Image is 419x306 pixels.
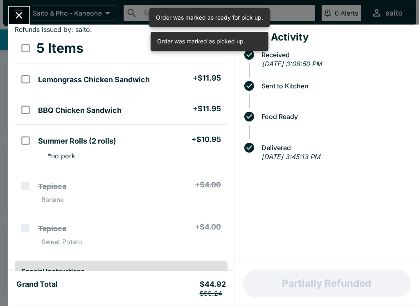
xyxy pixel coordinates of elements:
[9,7,29,24] button: Close
[38,106,122,115] h5: BBQ Chicken Sandwich
[193,104,221,114] h5: + $11.95
[157,34,245,48] div: Order was marked as picked up.
[156,11,263,25] div: Order was marked as ready for pick up.
[38,224,66,234] h5: Tapioca
[262,60,322,68] em: [DATE] 3:08:50 PM
[195,222,221,232] h5: + $4.00
[261,153,320,161] em: [DATE] 3:45:13 PM
[257,51,412,59] span: Received
[21,267,221,275] h6: Special Instructions
[38,75,150,85] h5: Lemongrass Chicken Sandwich
[241,31,412,43] h4: Order Activity
[38,136,116,146] h5: Summer Rolls (2 rolls)
[16,279,58,297] h5: Grand Total
[41,238,82,246] p: Sweet Potato
[36,40,83,56] h3: 5 Items
[38,182,66,191] h5: Tapioca
[200,289,226,297] p: $55.24
[191,135,221,144] h5: + $10.95
[41,196,64,204] p: Banana
[200,279,226,297] h5: $44.92
[15,25,92,34] span: Refunds issued by: saito .
[257,82,412,90] span: Sent to Kitchen
[15,34,228,254] table: orders table
[195,180,221,190] h5: + $4.00
[193,73,221,83] h5: + $11.95
[257,113,412,120] span: Food Ready
[257,144,412,151] span: Delivered
[41,152,75,160] p: * no pork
